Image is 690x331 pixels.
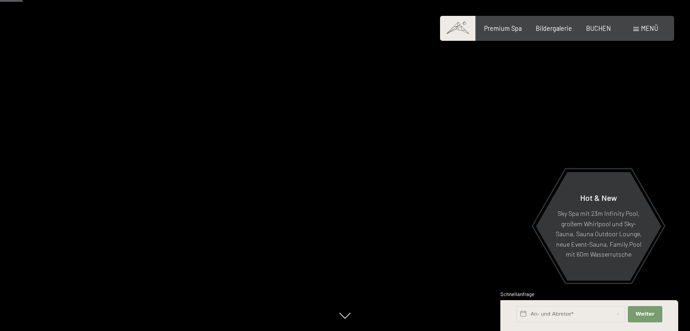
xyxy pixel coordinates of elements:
a: Hot & New Sky Spa mit 23m Infinity Pool, großem Whirlpool und Sky-Sauna, Sauna Outdoor Lounge, ne... [535,171,662,281]
button: Weiter [628,306,662,322]
span: Schnellanfrage [500,291,534,297]
a: Premium Spa [484,24,522,32]
span: Weiter [636,311,655,318]
span: Menü [641,24,658,32]
a: BUCHEN [586,24,611,32]
span: Hot & New [580,193,617,203]
p: Sky Spa mit 23m Infinity Pool, großem Whirlpool und Sky-Sauna, Sauna Outdoor Lounge, neue Event-S... [555,209,642,260]
a: Bildergalerie [536,24,572,32]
